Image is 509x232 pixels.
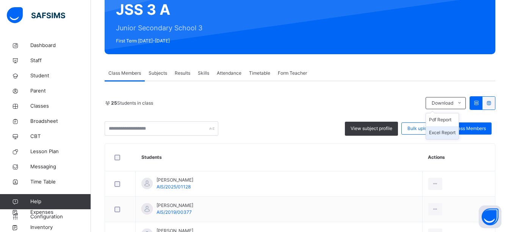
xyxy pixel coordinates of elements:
[30,148,91,155] span: Lesson Plan
[157,184,191,190] span: AIS/2025/01128
[198,70,209,77] span: Skills
[7,7,65,23] img: safsims
[30,42,91,49] span: Dashboard
[30,224,91,231] span: Inventory
[30,193,91,201] span: Assessment Format
[149,70,167,77] span: Subjects
[249,70,270,77] span: Timetable
[479,205,501,228] button: Open asap
[157,202,193,209] span: [PERSON_NAME]
[30,178,91,186] span: Time Table
[30,163,91,171] span: Messaging
[30,102,91,110] span: Classes
[30,213,91,221] span: Configuration
[111,100,153,107] span: Students in class
[432,100,453,107] span: Download
[30,72,91,80] span: Student
[30,87,91,95] span: Parent
[351,125,392,132] span: View subject profile
[278,70,307,77] span: Form Teacher
[157,209,192,215] span: AIS/2019/00377
[444,125,486,132] span: Add Class Members
[111,100,117,106] b: 25
[175,70,190,77] span: Results
[136,144,423,171] th: Students
[426,126,459,139] li: dropdown-list-item-null-1
[217,70,241,77] span: Attendance
[108,70,141,77] span: Class Members
[407,125,432,132] span: Bulk upload
[426,113,459,126] li: dropdown-list-item-null-0
[422,144,495,171] th: Actions
[157,177,193,183] span: [PERSON_NAME]
[30,57,91,64] span: Staff
[30,198,91,205] span: Help
[30,133,91,140] span: CBT
[30,118,91,125] span: Broadsheet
